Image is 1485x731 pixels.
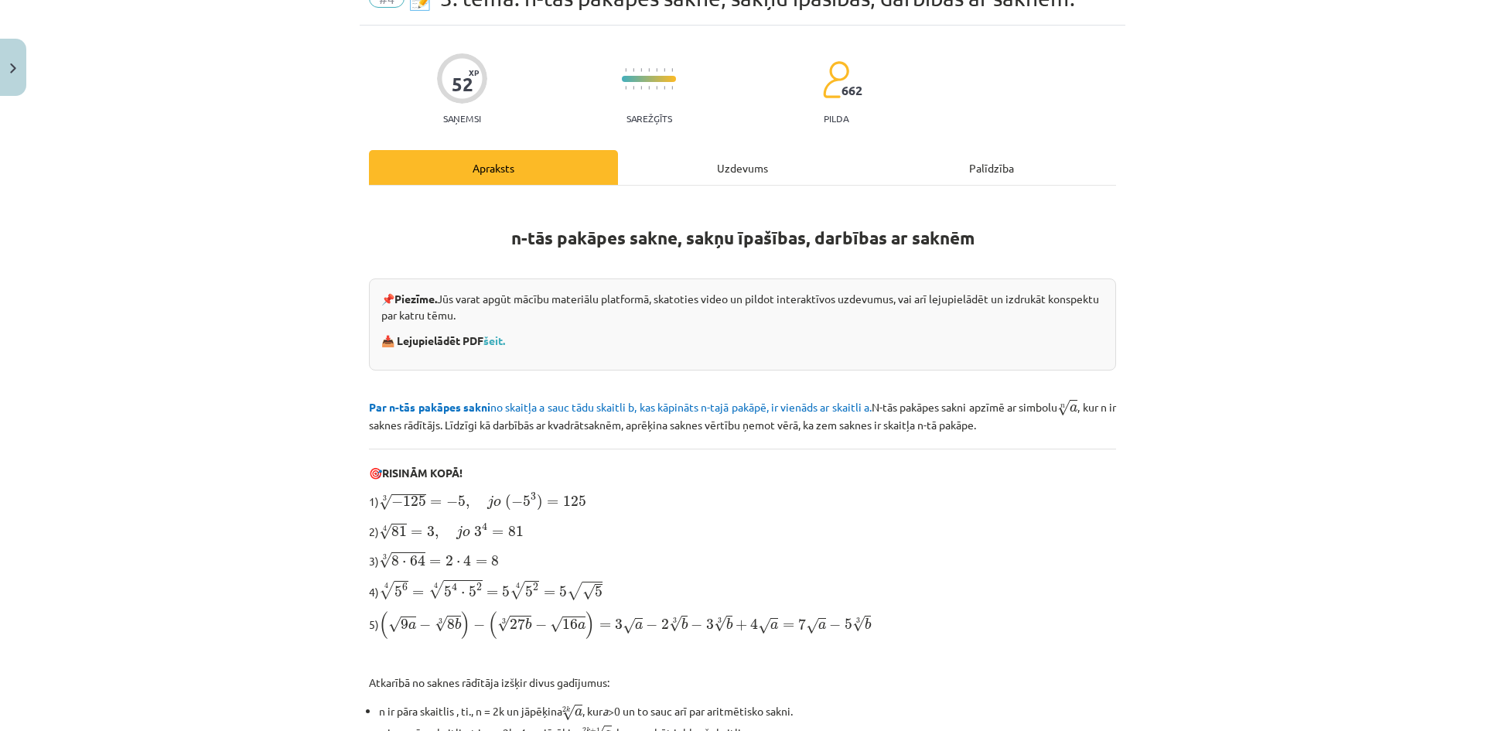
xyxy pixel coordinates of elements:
[428,580,444,599] span: √
[369,550,1116,569] p: 3)
[391,555,399,566] span: 8
[369,400,490,414] b: Par n-tās pakāpes sakni
[562,705,575,721] span: √
[412,590,424,596] span: =
[491,555,499,566] span: 8
[469,68,479,77] span: XP
[671,68,673,72] img: icon-short-line-57e1e144782c952c97e751825c79c345078a6d821885a25fce030b3d8c18986b.svg
[671,86,673,90] img: icon-short-line-57e1e144782c952c97e751825c79c345078a6d821885a25fce030b3d8c18986b.svg
[379,581,394,599] span: √
[648,86,650,90] img: icon-short-line-57e1e144782c952c97e751825c79c345078a6d821885a25fce030b3d8c18986b.svg
[625,68,626,72] img: icon-short-line-57e1e144782c952c97e751825c79c345078a6d821885a25fce030b3d8c18986b.svg
[646,620,657,630] span: −
[447,619,455,630] span: 8
[656,86,657,90] img: icon-short-line-57e1e144782c952c97e751825c79c345078a6d821885a25fce030b3d8c18986b.svg
[445,555,453,566] span: 2
[466,501,469,509] span: ,
[497,616,510,632] span: √
[618,150,867,185] div: Uzdevums
[852,616,865,632] span: √
[411,530,422,536] span: =
[1070,405,1077,412] span: a
[430,500,442,506] span: =
[469,586,476,597] span: 5
[435,531,439,539] span: ,
[758,618,770,634] span: √
[435,616,447,632] span: √
[456,561,460,565] span: ⋅
[505,494,511,511] span: (
[410,555,425,566] span: 64
[511,227,975,249] strong: n-tās pakāpes sakne, sakņu īpašības, darbības ar saknēm
[582,584,595,600] span: √
[714,616,726,632] span: √
[535,620,547,630] span: −
[473,620,485,630] span: −
[379,611,388,639] span: (
[829,620,841,630] span: −
[533,583,538,591] span: 2
[379,700,1116,721] li: n ir pāra skaitlis , ti., n = 2k un jāpēķina , kur >0 un to sauc arī par aritmētisko sakni.
[369,521,1116,541] p: 2)
[458,496,466,507] span: 5
[547,500,558,506] span: =
[388,617,401,633] span: √
[474,526,482,537] span: 3
[482,523,487,531] span: 4
[391,497,403,507] span: −
[726,618,732,630] span: b
[822,60,849,99] img: students-c634bb4e5e11cddfef0936a35e636f08e4e9abd3cc4e673bd6f9a4125e45ecb1.svg
[595,586,603,597] span: 5
[625,86,626,90] img: icon-short-line-57e1e144782c952c97e751825c79c345078a6d821885a25fce030b3d8c18986b.svg
[511,497,523,507] span: −
[402,561,406,565] span: ⋅
[437,113,487,124] p: Saņemsi
[394,586,402,597] span: 5
[640,86,642,90] img: icon-short-line-57e1e144782c952c97e751825c79c345078a6d821885a25fce030b3d8c18986b.svg
[681,618,688,630] span: b
[544,590,555,596] span: =
[865,618,871,630] span: b
[493,499,501,507] span: o
[402,583,408,591] span: 6
[510,618,525,630] span: 27
[867,150,1116,185] div: Palīdzība
[369,579,1116,601] p: 4)
[382,466,463,480] b: RISINĀM KOPĀ!
[783,623,794,629] span: =
[750,618,758,630] span: 4
[633,68,634,72] img: icon-short-line-57e1e144782c952c97e751825c79c345078a6d821885a25fce030b3d8c18986b.svg
[770,622,778,630] span: a
[806,618,818,634] span: √
[845,619,852,630] span: 5
[379,552,391,569] span: √
[567,582,582,600] span: √
[391,526,407,537] span: 81
[623,618,635,634] span: √
[635,622,643,630] span: a
[841,84,862,97] span: 662
[502,586,510,597] span: 5
[585,611,595,639] span: )
[615,619,623,630] span: 3
[508,526,524,537] span: 81
[369,490,1116,511] p: 1)
[523,496,531,507] span: 5
[369,675,1116,691] p: Atkarībā no saknes rādītāja izšķir divus gadījumus:
[562,619,578,630] span: 16
[463,555,471,566] span: 4
[537,494,543,511] span: )
[381,333,507,347] strong: 📥 Lejupielādēt PDF
[510,581,525,599] span: √
[10,63,16,73] img: icon-close-lesson-0947bae3869378f0d4975bcd49f059093ad1ed9edebbc8119c70593378902aed.svg
[550,617,562,633] span: √
[446,497,458,507] span: −
[824,113,848,124] p: pilda
[525,618,531,630] span: b
[379,494,391,511] span: √
[403,496,426,507] span: 125
[369,400,872,414] span: no skaitļa a sauc tādu skaitli b, kas kāpināts n-tajā pakāpē, ir vienāds ar skaitli a.
[599,623,611,629] span: =
[578,622,585,630] span: a
[461,611,470,639] span: )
